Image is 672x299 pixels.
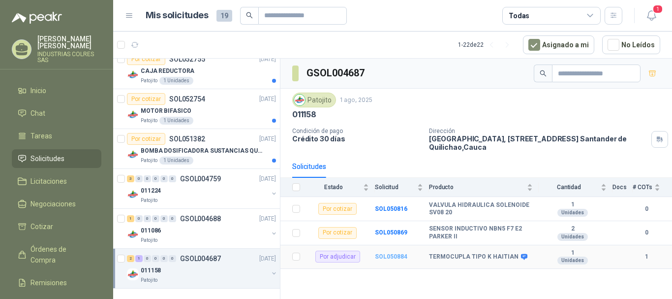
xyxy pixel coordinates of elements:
[180,255,221,262] p: GSOL004687
[429,201,533,217] b: VALVULA HIDRAULICA SOLENOIDE SV08 20
[141,77,157,85] p: Patojito
[557,209,588,217] div: Unidades
[259,214,276,224] p: [DATE]
[539,225,607,233] b: 2
[169,56,205,63] p: SOL052755
[127,93,165,105] div: Por cotizar
[12,81,101,100] a: Inicio
[306,178,375,197] th: Estado
[509,10,529,21] div: Todas
[12,127,101,145] a: Tareas
[141,226,161,235] p: 011086
[135,175,143,182] div: 0
[113,129,280,169] a: Por cotizarSOL051382[DATE] Company LogoBOMBA DOSIFICADORA SUSTANCIAS QUIMICASPatojito1 Unidades
[429,134,647,151] p: [GEOGRAPHIC_DATA], [STREET_ADDRESS] Santander de Quilichao , Cauca
[159,157,193,165] div: 1 Unidades
[429,128,647,134] p: Dirección
[375,184,415,191] span: Solicitud
[160,255,168,262] div: 0
[306,184,361,191] span: Estado
[31,176,67,187] span: Licitaciones
[135,215,143,222] div: 0
[144,255,151,262] div: 0
[375,229,407,236] a: SOL050869
[37,35,101,49] p: [PERSON_NAME] [PERSON_NAME]
[141,146,263,156] p: BOMBA DOSIFICADORA SUSTANCIAS QUIMICAS
[141,276,157,284] p: Patojito
[152,215,159,222] div: 0
[127,173,278,204] a: 3 0 0 0 0 0 GSOL004759[DATE] Company Logo011224Patojito
[12,217,101,236] a: Cotizar
[31,199,76,209] span: Negociaciones
[612,178,633,197] th: Docs
[292,109,316,120] p: 011158
[292,161,326,172] div: Solicitudes
[429,178,539,197] th: Producto
[633,228,660,237] b: 0
[259,95,276,104] p: [DATE]
[259,174,276,184] p: [DATE]
[633,204,660,214] b: 0
[159,77,193,85] div: 1 Unidades
[127,53,165,65] div: Por cotizar
[31,221,53,232] span: Cotizar
[169,215,176,222] div: 0
[113,49,280,89] a: Por cotizarSOL052755[DATE] Company LogoCAJA REDUCTORAPatojito1 Unidades
[315,251,360,263] div: Por adjudicar
[12,172,101,191] a: Licitaciones
[141,117,157,125] p: Patojito
[37,51,101,63] p: INDUSTRIAS COLRES SAS
[318,203,357,215] div: Por cotizar
[127,133,165,145] div: Por cotizar
[127,253,278,284] a: 2 1 0 0 0 0 GSOL004687[DATE] Company Logo011158Patojito
[375,205,407,212] a: SOL050816
[113,89,280,129] a: Por cotizarSOL052754[DATE] Company LogoMOTOR BIFASICOPatojito1 Unidades
[429,253,519,261] b: TERMOCUPLA TIPO K HAITIAN
[141,266,161,275] p: 011158
[633,178,672,197] th: # COTs
[141,197,157,204] p: Patojito
[652,4,663,14] span: 1
[31,244,92,266] span: Órdenes de Compra
[633,252,660,262] b: 1
[146,8,209,23] h1: Mis solicitudes
[127,255,134,262] div: 2
[127,109,139,121] img: Company Logo
[340,96,372,105] p: 1 ago, 2025
[141,236,157,244] p: Patojito
[160,215,168,222] div: 0
[160,175,168,182] div: 0
[141,186,161,196] p: 011224
[12,195,101,213] a: Negociaciones
[127,189,139,200] img: Company Logo
[12,104,101,123] a: Chat
[458,37,515,53] div: 1 - 22 de 22
[523,35,594,54] button: Asignado a mi
[539,184,599,191] span: Cantidad
[306,66,366,81] h3: GSOL004687
[127,69,139,81] img: Company Logo
[292,93,336,107] div: Patojito
[602,35,660,54] button: No Leídos
[259,254,276,264] p: [DATE]
[375,253,407,260] a: SOL050884
[12,12,62,24] img: Logo peakr
[127,213,278,244] a: 1 0 0 0 0 0 GSOL004688[DATE] Company Logo011086Patojito
[216,10,232,22] span: 19
[169,135,205,142] p: SOL051382
[294,95,305,105] img: Company Logo
[246,12,253,19] span: search
[429,225,533,240] b: SENSOR INDUCTIVO NBN5 F7 E2 PARKER II
[259,55,276,64] p: [DATE]
[633,184,652,191] span: # COTs
[144,215,151,222] div: 0
[180,175,221,182] p: GSOL004759
[127,215,134,222] div: 1
[31,85,46,96] span: Inicio
[540,70,547,77] span: search
[152,175,159,182] div: 0
[169,255,176,262] div: 0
